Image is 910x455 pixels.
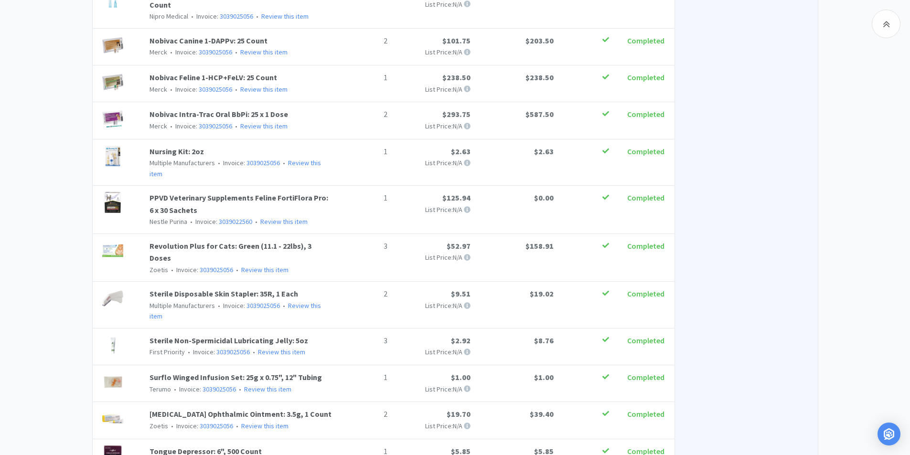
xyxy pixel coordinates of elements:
[102,288,123,309] img: 95ea017921bd4c149a6e0acb66f438b0_49466.jpeg
[240,85,288,94] a: Review this item
[102,146,123,167] img: b06ec90c007642b0aeb3a1ae64b5cb39_81529.jpeg
[627,109,664,119] span: Completed
[167,85,232,94] span: Invoice:
[627,336,664,345] span: Completed
[200,265,233,274] a: 3039025056
[395,204,471,215] p: List Price: N/A
[102,371,123,392] img: 49995eba928b407b8ae14b0d4a57a420_48954.jpeg
[395,347,471,357] p: List Price: N/A
[170,422,175,430] span: •
[525,241,554,251] span: $158.91
[169,122,174,130] span: •
[203,385,236,393] a: 3039025056
[340,288,387,300] p: 2
[171,385,236,393] span: Invoice:
[150,372,322,382] a: Surflo Winged Infusion Set: 25g x 0.75", 12" Tubing
[150,36,268,45] a: Nobivac Canine 1-DAPPv: 25 Count
[186,348,192,356] span: •
[150,385,171,393] span: Terumo
[534,336,554,345] span: $8.76
[216,159,222,167] span: •
[172,385,178,393] span: •
[340,35,387,47] p: 2
[395,121,471,131] p: List Price: N/A
[281,159,287,167] span: •
[246,301,280,310] a: 3039025056
[185,348,250,356] span: Invoice:
[150,159,215,167] span: Multiple Manufacturers
[627,193,664,202] span: Completed
[627,372,664,382] span: Completed
[102,108,123,129] img: 965df695d3414b3c80c162c6e8d684a8_519457.jpeg
[525,73,554,82] span: $238.50
[169,48,174,56] span: •
[200,422,233,430] a: 3039025056
[525,36,554,45] span: $203.50
[150,193,328,215] a: PPVD Veterinary Supplements Feline FortiFlora Pro: 6 x 30 Sachets
[395,252,471,263] p: List Price: N/A
[150,265,168,274] span: Zoetis
[395,300,471,311] p: List Price: N/A
[244,385,291,393] a: Review this item
[254,217,259,226] span: •
[150,147,204,156] a: Nursing Kit: 2oz
[102,192,123,213] img: f7425f50a8774fe098d8ab240e5992b6_382691.jpeg
[340,72,387,84] p: 1
[102,240,123,261] img: b54bcdb1dc134f29b7cded50fe244148_283932.jpeg
[451,372,471,382] span: $1.00
[220,12,253,21] a: 3039025056
[627,36,664,45] span: Completed
[627,289,664,298] span: Completed
[530,409,554,419] span: $39.40
[447,241,471,251] span: $52.97
[199,48,232,56] a: 3039025056
[150,409,332,419] a: [MEDICAL_DATA] Ophthalmic Ointment: 3.5g, 1 Count
[167,122,232,130] span: Invoice:
[627,73,664,82] span: Completed
[255,12,260,21] span: •
[251,348,257,356] span: •
[215,301,280,310] span: Invoice:
[340,371,387,384] p: 1
[240,122,288,130] a: Review this item
[627,147,664,156] span: Completed
[340,192,387,204] p: 1
[150,85,167,94] span: Merck
[235,422,240,430] span: •
[150,159,321,178] a: Review this item
[525,109,554,119] span: $587.50
[234,85,239,94] span: •
[240,48,288,56] a: Review this item
[199,122,232,130] a: 3039025056
[235,265,240,274] span: •
[150,48,167,56] span: Merck
[442,73,471,82] span: $238.50
[261,12,309,21] a: Review this item
[395,421,471,431] p: List Price: N/A
[442,193,471,202] span: $125.94
[150,336,308,345] a: Sterile Non-Spermicidal Lubricating Jelly: 5oz
[188,12,253,21] span: Invoice:
[451,289,471,298] span: $9.51
[627,409,664,419] span: Completed
[102,72,123,93] img: d01abe21e5a84eca92eb8a667f110aff_492304.jpeg
[168,422,233,430] span: Invoice:
[395,84,471,95] p: List Price: N/A
[530,289,554,298] span: $19.02
[627,241,664,251] span: Completed
[150,12,188,21] span: Nipro Medical
[442,109,471,119] span: $293.75
[150,73,277,82] a: Nobivac Feline 1-HCP+FeLV: 25 Count
[395,384,471,394] p: List Price: N/A
[189,217,194,226] span: •
[102,335,123,356] img: 7ae69a5c30494c588c650a3ce499cec9_81809.jpeg
[447,409,471,419] span: $19.70
[442,36,471,45] span: $101.75
[150,348,185,356] span: First Priority
[534,193,554,202] span: $0.00
[234,48,239,56] span: •
[102,35,123,56] img: 5eae239c10264891b05737182b8e15f2_492297.jpeg
[534,372,554,382] span: $1.00
[216,348,250,356] a: 3039025056
[237,385,243,393] span: •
